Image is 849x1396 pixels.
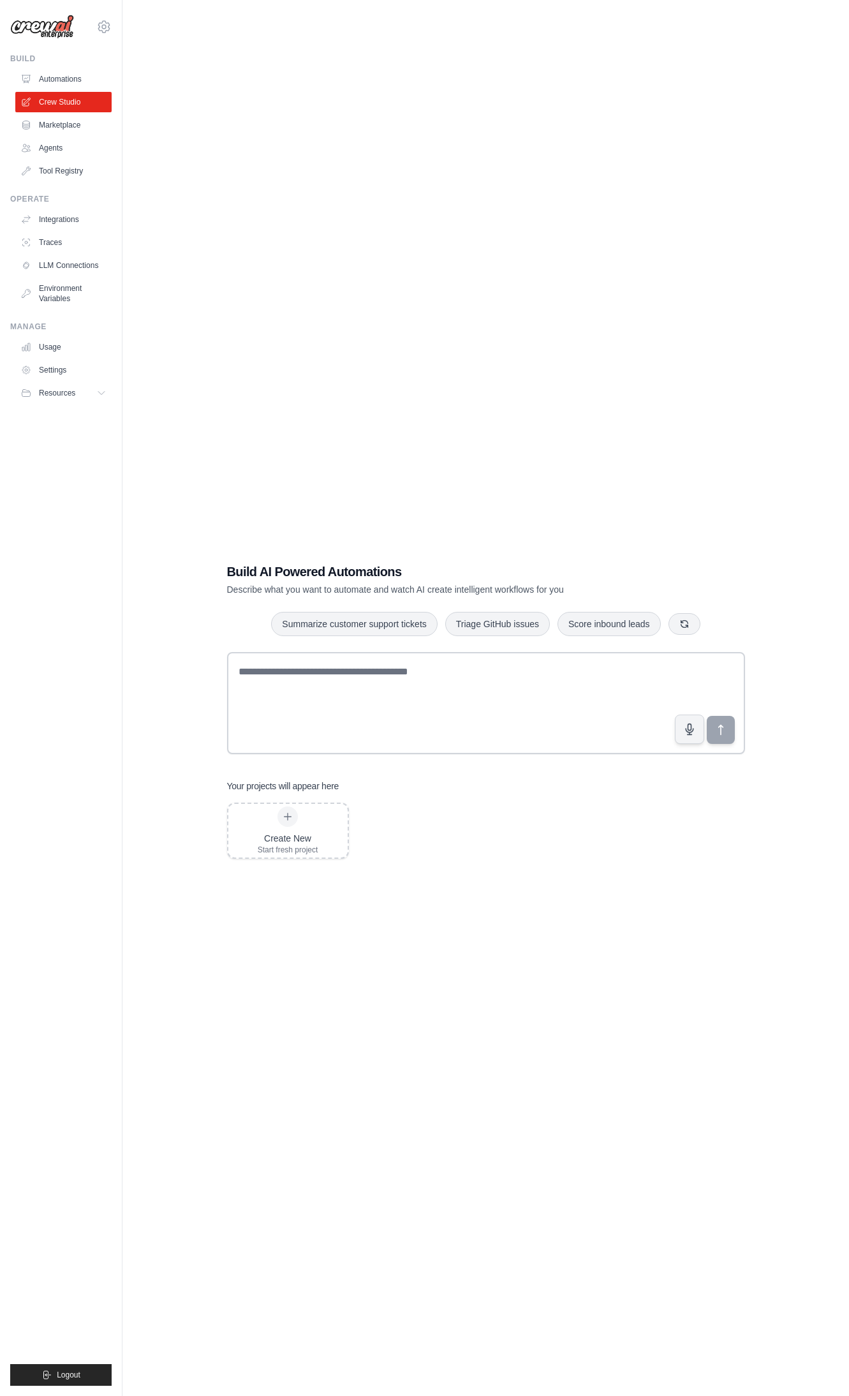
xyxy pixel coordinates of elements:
[15,161,112,181] a: Tool Registry
[15,232,112,253] a: Traces
[10,322,112,332] div: Manage
[10,194,112,204] div: Operate
[15,337,112,357] a: Usage
[557,612,661,636] button: Score inbound leads
[15,138,112,158] a: Agents
[10,1364,112,1386] button: Logout
[227,780,339,792] h3: Your projects will appear here
[445,612,550,636] button: Triage GitHub issues
[15,360,112,380] a: Settings
[258,845,318,855] div: Start fresh project
[15,92,112,112] a: Crew Studio
[15,255,112,276] a: LLM Connections
[15,69,112,89] a: Automations
[668,613,700,635] button: Get new suggestions
[675,715,704,744] button: Click to speak your automation idea
[15,278,112,309] a: Environment Variables
[15,115,112,135] a: Marketplace
[57,1370,80,1380] span: Logout
[10,54,112,64] div: Build
[271,612,437,636] button: Summarize customer support tickets
[258,832,318,845] div: Create New
[227,583,656,596] p: Describe what you want to automate and watch AI create intelligent workflows for you
[10,15,74,39] img: Logo
[227,563,656,581] h1: Build AI Powered Automations
[15,383,112,403] button: Resources
[39,388,75,398] span: Resources
[15,209,112,230] a: Integrations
